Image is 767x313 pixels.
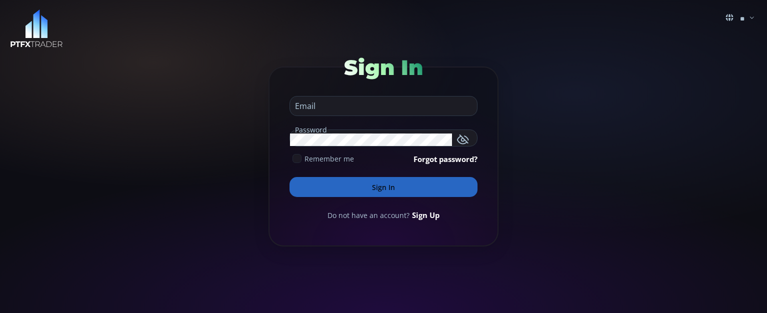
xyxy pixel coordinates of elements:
[412,209,439,220] a: Sign Up
[304,153,354,164] span: Remember me
[289,209,477,220] div: Do not have an account?
[10,9,63,48] img: LOGO
[344,54,423,80] span: Sign In
[413,153,477,164] a: Forgot password?
[289,177,477,197] button: Sign In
